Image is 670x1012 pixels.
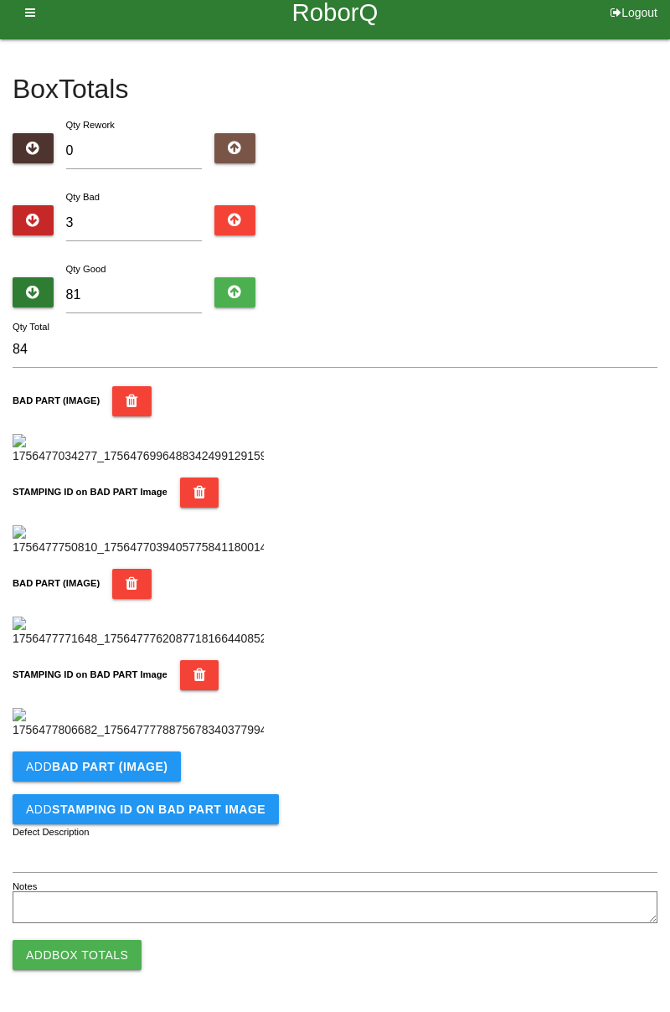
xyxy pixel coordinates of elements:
label: Qty Total [13,320,49,334]
b: STAMPING ID on BAD PART Image [13,669,167,679]
b: STAMPING ID on BAD PART Image [52,803,265,816]
img: 1756477806682_1756477778875678340377994712920.jpg [13,708,264,739]
b: BAD PART (IMAGE) [13,578,100,588]
img: 1756477034277_17564769964883424991291591567930.jpg [13,434,264,465]
b: STAMPING ID on BAD PART Image [13,487,167,497]
button: AddBox Totals [13,940,142,970]
button: STAMPING ID on BAD PART Image [180,660,219,690]
button: BAD PART (IMAGE) [112,569,152,599]
button: BAD PART (IMAGE) [112,386,152,416]
button: AddSTAMPING ID on BAD PART Image [13,794,279,824]
label: Defect Description [13,825,90,839]
h4: Box Totals [13,75,657,104]
img: 1756477750810_17564770394057758411800143799998.jpg [13,525,264,556]
img: 1756477771648_17564777620877181664408529783468.jpg [13,617,264,648]
label: Qty Good [66,264,106,274]
button: AddBAD PART (IMAGE) [13,751,181,782]
b: BAD PART (IMAGE) [13,395,100,405]
label: Qty Bad [66,192,100,202]
label: Notes [13,880,37,894]
label: Qty Rework [66,120,115,130]
b: BAD PART (IMAGE) [52,760,167,773]
button: STAMPING ID on BAD PART Image [180,478,219,508]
